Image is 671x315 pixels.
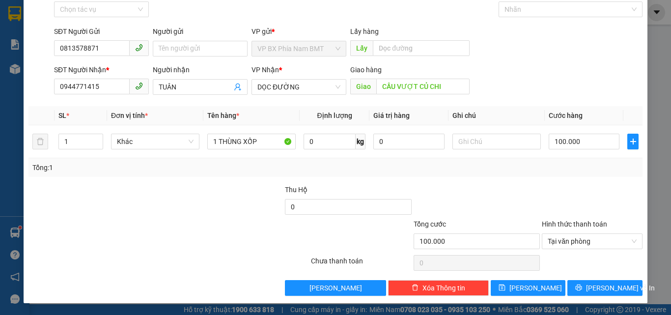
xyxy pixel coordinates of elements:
[252,66,279,74] span: VP Nhận
[452,134,541,149] input: Ghi Chú
[567,280,643,296] button: printer[PERSON_NAME] và In
[32,134,48,149] button: delete
[234,83,242,91] span: user-add
[350,79,376,94] span: Giao
[285,186,308,194] span: Thu Hộ
[376,79,470,94] input: Dọc đường
[135,44,143,52] span: phone
[309,283,362,293] span: [PERSON_NAME]
[628,138,638,145] span: plus
[448,106,545,125] th: Ghi chú
[350,40,373,56] span: Lấy
[548,234,637,249] span: Tại văn phòng
[491,280,566,296] button: save[PERSON_NAME]
[111,112,148,119] span: Đơn vị tính
[54,64,149,75] div: SĐT Người Nhận
[58,112,66,119] span: SL
[117,134,194,149] span: Khác
[257,41,340,56] span: VP BX Phía Nam BMT
[135,82,143,90] span: phone
[499,284,505,292] span: save
[414,220,446,228] span: Tổng cước
[153,26,248,37] div: Người gửi
[153,64,248,75] div: Người nhận
[310,256,413,273] div: Chưa thanh toán
[257,80,340,94] span: DỌC ĐƯỜNG
[422,283,465,293] span: Xóa Thông tin
[356,134,365,149] span: kg
[388,280,489,296] button: deleteXóa Thông tin
[207,134,296,149] input: VD: Bàn, Ghế
[32,162,260,173] div: Tổng: 1
[373,134,444,149] input: 0
[54,26,149,37] div: SĐT Người Gửi
[586,283,655,293] span: [PERSON_NAME] và In
[575,284,582,292] span: printer
[252,26,346,37] div: VP gửi
[509,283,562,293] span: [PERSON_NAME]
[373,112,410,119] span: Giá trị hàng
[285,280,386,296] button: [PERSON_NAME]
[412,284,419,292] span: delete
[207,112,239,119] span: Tên hàng
[549,112,583,119] span: Cước hàng
[350,66,382,74] span: Giao hàng
[542,220,607,228] label: Hình thức thanh toán
[317,112,352,119] span: Định lượng
[350,28,379,35] span: Lấy hàng
[373,40,470,56] input: Dọc đường
[627,134,639,149] button: plus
